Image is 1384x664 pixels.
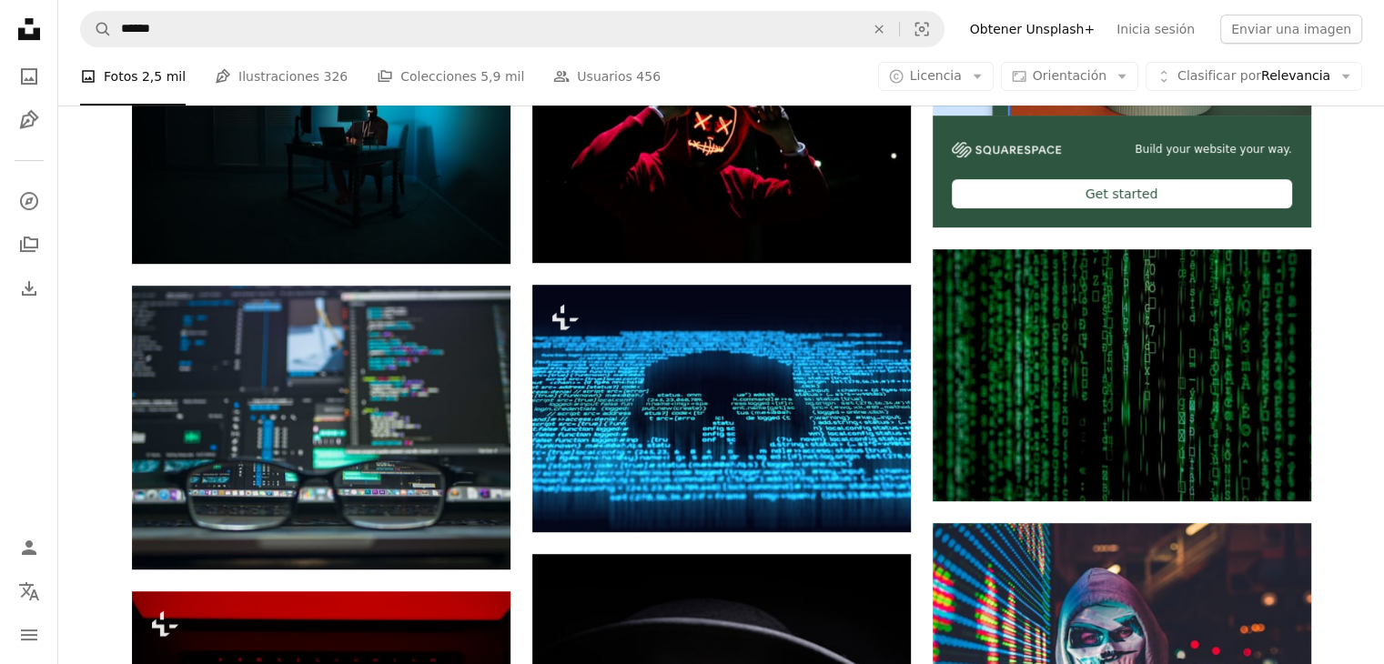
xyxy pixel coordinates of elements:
img: Hombre con sudadera con capucha roja [532,11,911,263]
a: Fotos [11,58,47,95]
button: Orientación [1001,62,1138,91]
a: Historial de descargas [11,270,47,307]
img: Código malicioso de programación informática en forma de calavera. Estafa en línea, piratería inf... [532,285,911,531]
a: Hombre con sudadera con capucha roja [532,128,911,145]
img: Foto de primer plano de anteojos [132,286,510,569]
span: 5,9 mil [480,66,524,86]
a: Colecciones [11,226,47,263]
a: hombre sentado frente a la computadora portátil [132,129,510,146]
a: Inicia sesión [1106,15,1206,44]
img: hombre sentado frente a la computadora portátil [132,11,510,264]
form: Encuentra imágenes en todo el sitio [80,11,945,47]
span: Build your website your way. [1135,142,1291,157]
a: Iniciar sesión / Registrarse [11,529,47,566]
span: 456 [636,66,661,86]
a: Ilustraciones [11,102,47,138]
a: Ilustraciones 326 [215,47,348,106]
a: Explorar [11,183,47,219]
a: Foto de primer plano de anteojos [132,419,510,436]
span: 326 [323,66,348,86]
button: Licencia [878,62,994,91]
a: Código malicioso de programación informática en forma de calavera. Estafa en línea, piratería inf... [532,400,911,417]
a: Fotograma de la película Matrix [933,367,1311,383]
a: persona parada cerca del letrero LED [933,640,1311,657]
button: Enviar una imagen [1220,15,1362,44]
a: Inicio — Unsplash [11,11,47,51]
button: Menú [11,617,47,653]
button: Búsqueda visual [900,12,944,46]
button: Buscar en Unsplash [81,12,112,46]
span: Licencia [910,68,962,83]
span: Clasificar por [1177,68,1261,83]
a: Colecciones 5,9 mil [377,47,524,106]
div: Get started [952,179,1292,208]
span: Relevancia [1177,67,1330,86]
button: Idioma [11,573,47,609]
img: file-1606177908946-d1eed1cbe4f5image [952,142,1061,157]
a: Usuarios 456 [553,47,661,106]
img: Fotograma de la película Matrix [933,249,1311,501]
button: Clasificar porRelevancia [1146,62,1362,91]
button: Borrar [859,12,899,46]
span: Orientación [1033,68,1106,83]
a: Obtener Unsplash+ [959,15,1106,44]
